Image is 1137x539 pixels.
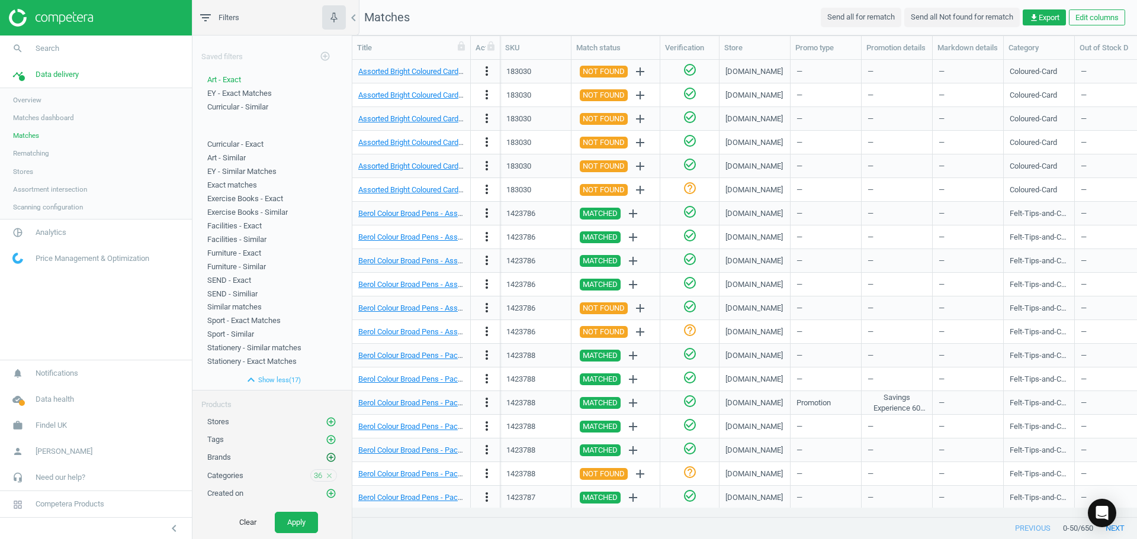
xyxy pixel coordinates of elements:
a: Berol Colour Broad Pens - Assorted - Pack of 12 12 Pack [358,209,546,218]
button: more_vert [480,277,494,292]
i: add [626,348,640,363]
i: add_circle_outline [326,452,336,463]
span: Filters [219,12,239,23]
div: 1423788 [506,350,535,361]
button: Edit columns [1069,9,1125,26]
a: Assorted Bright Coloured Card (230 Micron) - A4 - Pack of 250 250 Pack [358,138,597,147]
div: [DOMAIN_NAME] [725,327,783,337]
div: [DOMAIN_NAME] [725,161,783,172]
i: person [7,440,29,463]
div: [DOMAIN_NAME] [725,90,783,101]
button: more_vert [480,301,494,316]
div: Coloured-Card [1010,185,1057,195]
div: Coloured-Card [1010,114,1057,124]
button: add [623,369,643,389]
span: Curricular - Exact [207,140,264,149]
button: more_vert [480,206,494,221]
div: 1423786 [506,327,535,337]
div: 1423786 [506,256,535,266]
i: add [633,325,647,339]
span: Assortment intersection [13,185,87,194]
button: add [630,133,650,153]
span: Need our help? [36,472,85,483]
span: MATCHED [583,208,618,220]
div: — [939,298,997,318]
span: NOT FOUND [583,160,625,172]
i: filter_list [198,11,213,25]
div: Felt-Tips-and-Colouring-Pens [1010,256,1068,266]
div: 183030 [506,185,531,195]
div: [DOMAIN_NAME] [725,208,783,219]
div: Felt-Tips-and-Colouring-Pens [1010,350,1068,361]
i: more_vert [480,301,494,315]
button: add [630,322,650,342]
div: Store [724,43,785,53]
button: more_vert [480,490,494,505]
span: Competera Products [36,499,104,509]
button: more_vert [480,395,494,411]
div: 1423786 [506,208,535,219]
div: — [796,108,855,129]
div: — [868,203,926,224]
button: more_vert [480,182,494,198]
i: add [633,301,647,315]
div: Category [1008,43,1069,53]
div: — [868,274,926,295]
div: [DOMAIN_NAME] [725,114,783,124]
button: more_vert [480,419,494,434]
i: more_vert [480,206,494,220]
span: Curricular - Similar [207,102,268,111]
button: add [623,346,643,366]
i: add [633,159,647,173]
i: more_vert [480,111,494,125]
button: add [623,275,643,295]
a: Berol Colour Broad Pens - Pack of 288 280 Pack [358,375,518,383]
button: next [1093,518,1137,539]
i: get_app [1029,13,1039,22]
div: [DOMAIN_NAME] [725,232,783,243]
span: Stationery - Exact Matches [207,357,297,366]
div: — [939,179,997,200]
div: — [939,321,997,342]
img: wGWNvw8QSZomAAAAABJRU5ErkJggg== [12,253,23,264]
i: check_circle_outline [683,63,697,77]
button: more_vert [480,230,494,245]
div: — [939,108,997,129]
a: Assorted Bright Coloured Card (230 Micron) - A4 - Pack of 250 250 Pack [358,91,597,99]
button: add_circle_outline [325,416,337,428]
button: add [630,464,650,484]
i: more_vert [480,64,494,78]
i: search [7,37,29,60]
div: Felt-Tips-and-Colouring-Pens [1010,327,1068,337]
button: add [623,440,643,460]
i: check_circle_outline [683,276,697,290]
span: Art - Exact [207,75,241,84]
i: timeline [7,63,29,86]
div: Markdown details [937,43,998,53]
span: Data delivery [36,69,79,80]
span: NOT FOUND [583,302,625,314]
i: add [626,443,640,457]
div: — [796,61,855,82]
i: add_circle_outline [326,434,336,445]
span: Overview [13,95,41,105]
button: add_circle_outline [313,44,337,69]
i: check_circle_outline [683,347,697,361]
i: check_circle_outline [683,228,697,243]
span: Furniture - Exact [207,248,261,257]
div: — [796,369,855,389]
span: MATCHED [583,231,618,243]
div: 183030 [506,66,531,77]
button: more_vert [480,348,494,363]
div: — [868,250,926,271]
div: [DOMAIN_NAME] [725,303,783,314]
div: Open Intercom Messenger [1088,499,1116,527]
span: Rematching [13,149,49,158]
a: Berol Colour Broad Pens - Pack of 288 280 Pack [358,446,518,454]
span: Art - Similar [207,153,246,162]
span: Stores [13,167,33,176]
div: — [796,203,855,224]
i: chevron_left [167,521,181,535]
i: add_circle_outline [320,51,330,62]
div: 183030 [506,161,531,172]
